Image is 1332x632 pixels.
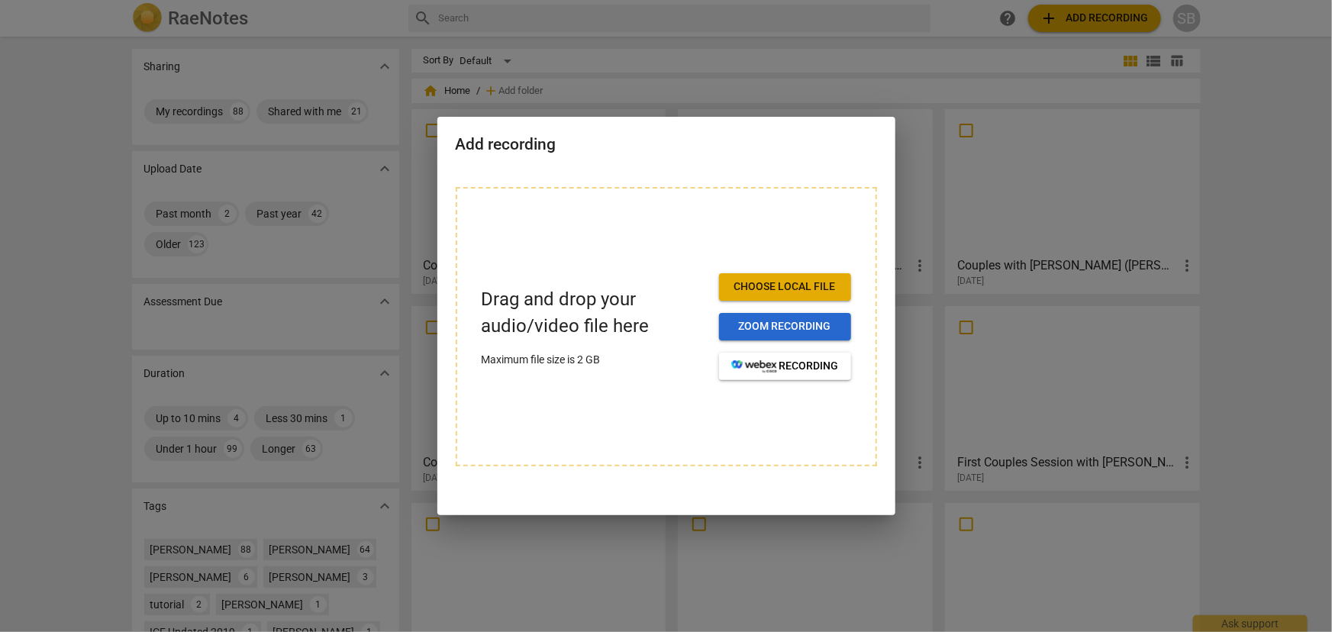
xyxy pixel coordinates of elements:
button: Choose local file [719,273,851,301]
span: Zoom recording [731,319,839,334]
h2: Add recording [456,135,877,154]
p: Drag and drop your audio/video file here [482,286,707,340]
p: Maximum file size is 2 GB [482,352,707,368]
span: Choose local file [731,279,839,295]
span: recording [731,359,839,374]
button: recording [719,353,851,380]
button: Zoom recording [719,313,851,340]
